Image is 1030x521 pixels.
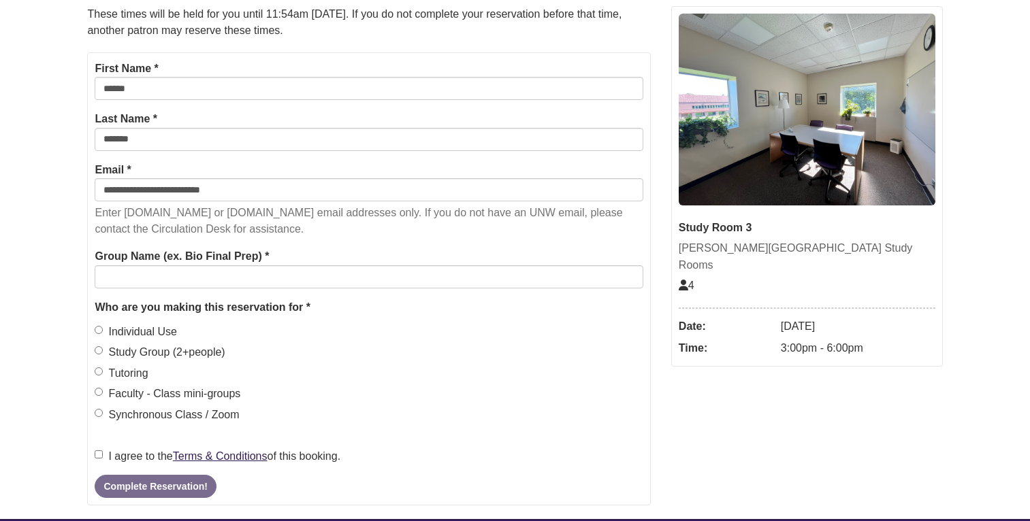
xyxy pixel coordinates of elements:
[95,110,157,128] label: Last Name *
[679,14,935,206] img: Study Room 3
[173,450,268,462] a: Terms & Conditions
[95,323,177,341] label: Individual Use
[781,316,935,337] dd: [DATE]
[95,475,216,498] button: Complete Reservation!
[679,239,935,274] div: [PERSON_NAME][GEOGRAPHIC_DATA] Study Rooms
[679,337,774,359] dt: Time:
[679,219,935,237] div: Study Room 3
[679,280,694,291] span: The capacity of this space
[95,450,103,458] input: I agree to theTerms & Conditionsof this booking.
[95,205,643,237] p: Enter [DOMAIN_NAME] or [DOMAIN_NAME] email addresses only. If you do not have an UNW email, pleas...
[679,316,774,337] dt: Date:
[781,337,935,359] dd: 3:00pm - 6:00pm
[95,299,643,316] legend: Who are you making this reservation for *
[95,409,103,417] input: Synchronous Class / Zoom
[95,248,269,265] label: Group Name (ex. Bio Final Prep) *
[95,326,103,334] input: Individual Use
[95,346,103,354] input: Study Group (2+people)
[95,385,240,403] label: Faculty - Class mini-groups
[95,367,103,375] input: Tutoring
[95,161,131,179] label: Email *
[95,388,103,396] input: Faculty - Class mini-groups
[95,365,148,382] label: Tutoring
[95,60,158,78] label: First Name *
[95,448,340,465] label: I agree to the of this booking.
[87,6,650,39] p: These times will be held for you until 11:54am [DATE]. If you do not complete your reservation be...
[95,343,225,361] label: Study Group (2+people)
[95,406,239,424] label: Synchronous Class / Zoom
